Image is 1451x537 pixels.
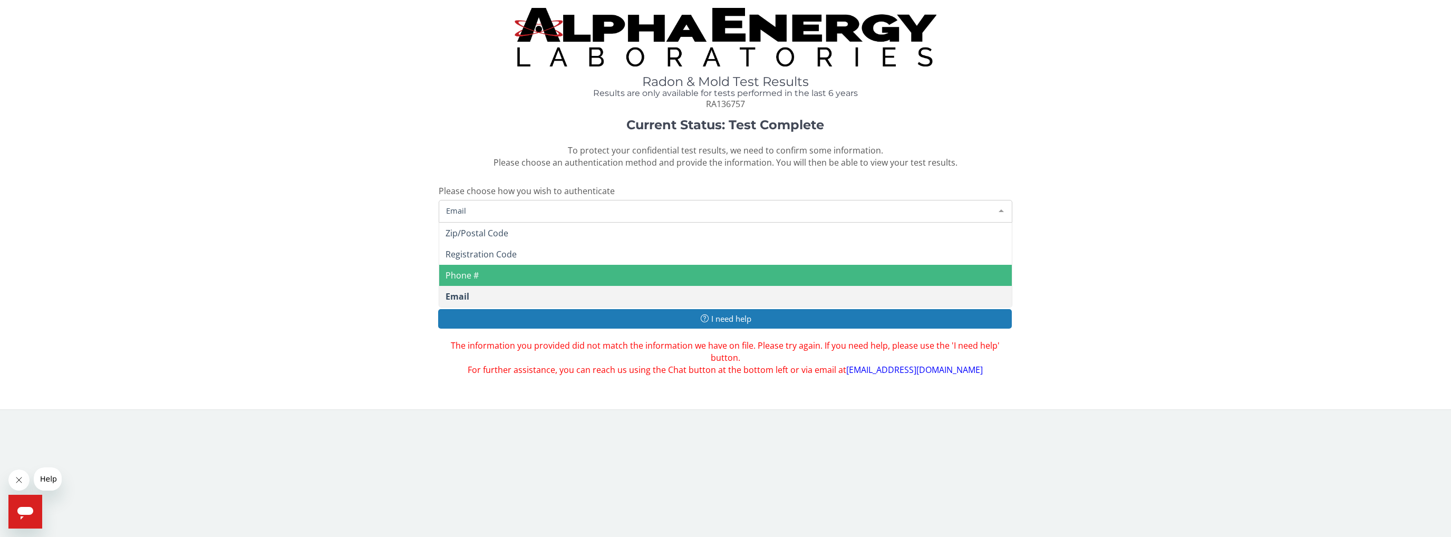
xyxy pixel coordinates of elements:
iframe: Button to launch messaging window [8,495,42,529]
iframe: Message from company [34,467,62,491]
h4: Results are only available for tests performed in the last 6 years [439,89,1013,98]
h1: Radon & Mold Test Results [439,75,1013,89]
iframe: Close message [8,469,30,491]
span: Please choose how you wish to authenticate [439,185,615,197]
button: I need help [438,309,1012,329]
img: TightCrop.jpg [515,8,936,66]
span: The information you provided did not match the information we have on file. Please try again. If ... [439,340,1013,376]
span: Registration Code [446,248,517,260]
span: Email [446,291,469,302]
span: RA136757 [706,98,745,110]
span: Email [443,205,991,216]
span: To protect your confidential test results, we need to confirm some information. Please choose an ... [494,145,957,168]
span: Phone # [446,270,479,281]
a: [EMAIL_ADDRESS][DOMAIN_NAME] [846,364,983,376]
span: Zip/Postal Code [446,227,508,239]
strong: Current Status: Test Complete [626,117,824,132]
